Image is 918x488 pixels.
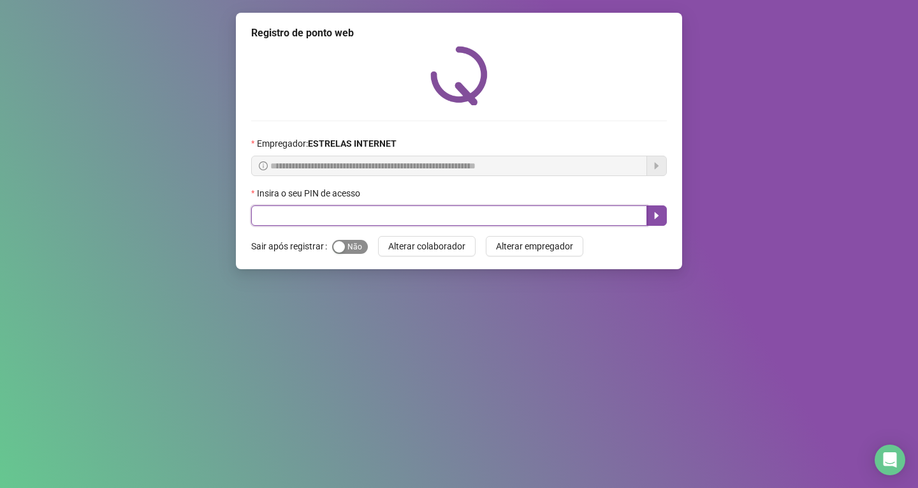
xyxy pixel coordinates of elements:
[486,236,583,256] button: Alterar empregador
[496,239,573,253] span: Alterar empregador
[430,46,488,105] img: QRPoint
[388,239,465,253] span: Alterar colaborador
[257,137,397,151] span: Empregador :
[251,26,667,41] div: Registro de ponto web
[875,445,905,475] div: Open Intercom Messenger
[259,161,268,170] span: info-circle
[251,236,332,256] label: Sair após registrar
[308,138,397,149] strong: ESTRELAS INTERNET
[251,186,368,200] label: Insira o seu PIN de acesso
[378,236,476,256] button: Alterar colaborador
[652,211,662,221] span: caret-right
